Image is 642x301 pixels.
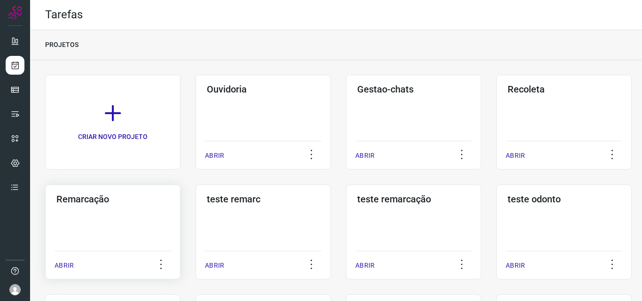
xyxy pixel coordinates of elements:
[45,40,78,50] p: PROJETOS
[56,193,169,205] h3: Remarcação
[207,84,320,95] h3: Ouvidoria
[205,261,224,270] p: ABRIR
[78,132,148,142] p: CRIAR NOVO PROJETO
[508,193,620,205] h3: teste odonto
[205,151,224,161] p: ABRIR
[357,84,470,95] h3: Gestao-chats
[506,261,525,270] p: ABRIR
[55,261,74,270] p: ABRIR
[355,261,375,270] p: ABRIR
[45,8,83,22] h2: Tarefas
[355,151,375,161] p: ABRIR
[357,193,470,205] h3: teste remarcação
[508,84,620,95] h3: Recoleta
[506,151,525,161] p: ABRIR
[9,284,21,295] img: avatar-user-boy.jpg
[8,6,22,20] img: Logo
[207,193,320,205] h3: teste remarc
